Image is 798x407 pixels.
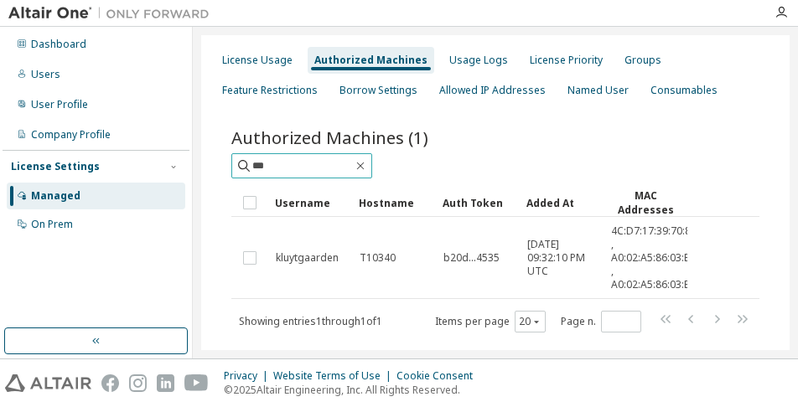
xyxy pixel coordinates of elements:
span: T10340 [360,251,396,265]
span: Page n. [561,311,641,332]
div: Managed [31,189,80,203]
div: Authorized Machines [314,54,427,67]
div: On Prem [31,218,73,231]
div: Feature Restrictions [222,84,318,97]
div: Company Profile [31,128,111,142]
img: facebook.svg [101,374,119,392]
div: Usage Logs [449,54,508,67]
span: Showing entries 1 through 1 of 1 [239,314,382,328]
img: instagram.svg [129,374,147,392]
div: Dashboard [31,38,86,51]
span: kluytgaarden [276,251,339,265]
div: Auth Token [443,189,513,216]
img: Altair One [8,5,218,22]
div: Consumables [650,84,718,97]
span: b20d...4535 [443,251,500,265]
img: linkedin.svg [157,374,174,392]
div: License Priority [530,54,603,67]
div: Cookie Consent [396,369,483,383]
div: Added At [526,189,597,216]
div: Privacy [224,369,273,383]
span: Items per page [435,311,546,332]
div: Username [275,189,345,216]
div: User Profile [31,98,88,111]
div: License Usage [222,54,293,67]
div: Groups [624,54,661,67]
div: Hostname [359,189,429,216]
div: License Settings [11,160,100,173]
span: [DATE] 09:32:10 PM UTC [527,238,596,278]
img: youtube.svg [184,374,209,392]
span: Authorized Machines (1) [231,126,428,149]
div: Allowed IP Addresses [439,84,546,97]
img: altair_logo.svg [5,374,91,392]
p: © 2025 Altair Engineering, Inc. All Rights Reserved. [224,383,483,397]
span: 4C:D7:17:39:70:89 , A0:02:A5:86:03:B2 , A0:02:A5:86:03:B6 [611,224,697,291]
div: Website Terms of Use [273,369,396,383]
div: Borrow Settings [339,84,417,97]
div: Named User [567,84,629,97]
button: 20 [519,315,541,328]
div: Users [31,68,60,81]
div: MAC Addresses [610,188,681,217]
